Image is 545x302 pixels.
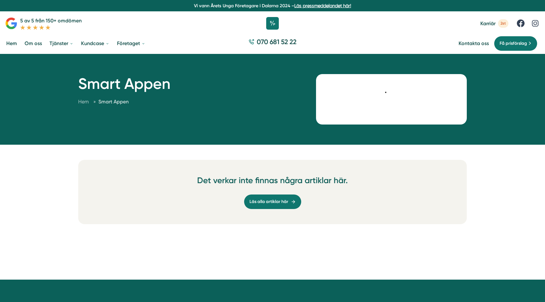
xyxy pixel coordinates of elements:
a: Kundcase [80,35,111,51]
a: Karriär 2st [480,19,508,28]
a: Företaget [116,35,147,51]
p: 5 av 5 från 150+ omdömen [20,17,82,25]
h1: Smart Appen [78,75,170,98]
span: Få prisförslag [500,40,527,47]
a: Hem [78,99,89,105]
span: Karriär [480,20,495,26]
nav: Breadcrumb [78,98,170,106]
a: 070 681 52 22 [246,37,299,49]
a: Få prisförslag [494,36,537,51]
p: Vi vann Årets Unga Företagare i Dalarna 2024 – [3,3,542,9]
a: Läs pressmeddelandet här! [294,3,351,8]
span: Läs alla artiklar här [249,198,288,205]
span: 2st [498,19,508,28]
a: Hem [5,35,18,51]
span: 070 681 52 22 [257,37,296,46]
a: Tjänster [48,35,75,51]
a: Smart Appen [98,99,129,105]
a: Kontakta oss [459,40,489,46]
a: Läs alla artiklar här [244,195,301,209]
span: » [93,98,96,106]
h3: Det verkar inte finnas några artiklar här. [83,175,462,189]
a: Om oss [23,35,43,51]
